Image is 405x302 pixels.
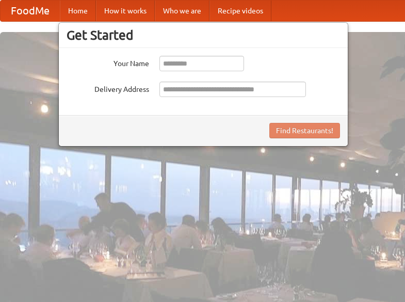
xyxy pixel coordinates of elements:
[155,1,209,21] a: Who we are
[1,1,60,21] a: FoodMe
[96,1,155,21] a: How it works
[67,27,340,43] h3: Get Started
[209,1,271,21] a: Recipe videos
[269,123,340,138] button: Find Restaurants!
[67,82,149,94] label: Delivery Address
[67,56,149,69] label: Your Name
[60,1,96,21] a: Home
